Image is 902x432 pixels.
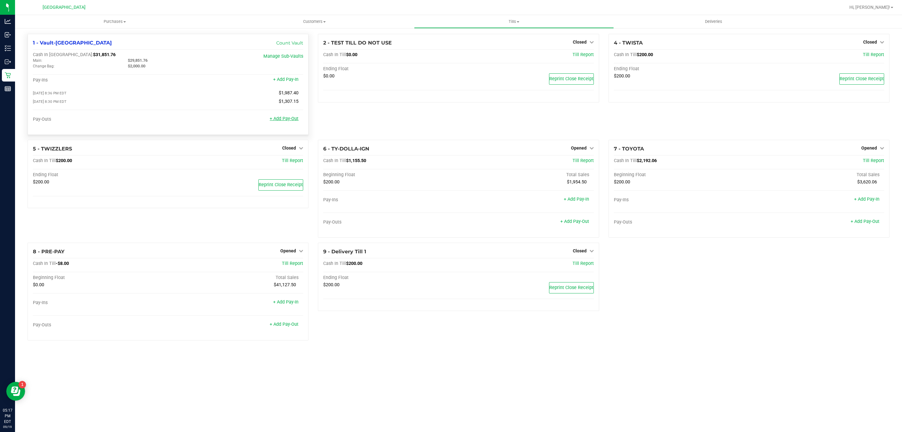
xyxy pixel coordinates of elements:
[5,72,11,78] inline-svg: Retail
[282,145,296,150] span: Closed
[549,73,594,85] button: Reprint Close Receipt
[273,77,298,82] a: + Add Pay-In
[697,19,731,24] span: Deliveries
[56,158,72,163] span: $200.00
[323,73,334,79] span: $0.00
[15,19,215,24] span: Purchases
[279,99,298,104] span: $1,307.15
[33,77,168,83] div: Pay-Ins
[549,76,594,82] span: Reprint Close Receipt
[33,179,49,185] span: $200.00
[863,40,877,45] span: Closed
[549,282,594,293] button: Reprint Close Receipt
[33,91,66,95] span: [DATE] 8:36 PM EDT
[614,172,749,178] div: Beginning Float
[282,261,303,266] a: Till Report
[274,282,296,287] span: $41,127.50
[637,158,657,163] span: $2,192.06
[6,382,25,401] iframe: Resource center
[346,158,366,163] span: $1,155.50
[863,158,884,163] a: Till Report
[33,146,72,152] span: 5 - TWIZZLERS
[571,145,587,150] span: Opened
[614,146,644,152] span: 7 - TOYOTA
[614,40,643,46] span: 4 - TWISTA
[749,172,884,178] div: Total Sales
[128,64,145,68] span: $2,000.00
[33,282,44,287] span: $0.00
[414,19,613,24] span: Tills
[5,86,11,92] inline-svg: Reports
[567,179,587,185] span: $1,954.50
[259,182,303,187] span: Reprint Close Receipt
[3,408,12,424] p: 05:17 PM EDT
[33,117,168,122] div: Pay-Outs
[863,52,884,57] a: Till Report
[280,248,296,253] span: Opened
[5,45,11,51] inline-svg: Inventory
[270,116,298,121] a: + Add Pay-Out
[33,52,93,57] span: Cash In [GEOGRAPHIC_DATA]:
[861,145,877,150] span: Opened
[414,15,614,28] a: Tills
[560,219,589,224] a: + Add Pay-Out
[564,197,589,202] a: + Add Pay-In
[614,219,749,225] div: Pay-Outs
[33,158,56,163] span: Cash In Till
[323,179,340,185] span: $200.00
[614,197,749,203] div: Pay-Ins
[263,54,303,59] a: Manage Sub-Vaults
[854,197,879,202] a: + Add Pay-In
[276,40,303,46] a: Count Vault
[273,299,298,305] a: + Add Pay-In
[851,219,879,224] a: + Add Pay-Out
[43,5,86,10] span: [GEOGRAPHIC_DATA]
[5,18,11,24] inline-svg: Analytics
[168,275,303,281] div: Total Sales
[5,32,11,38] inline-svg: Inbound
[323,158,346,163] span: Cash In Till
[840,76,884,82] span: Reprint Close Receipt
[18,381,26,388] iframe: Resource center unread badge
[33,99,66,104] span: [DATE] 8:30 PM EDT
[839,73,884,85] button: Reprint Close Receipt
[33,58,42,63] span: Main:
[637,52,653,57] span: $200.00
[614,66,749,72] div: Ending Float
[323,275,459,281] div: Ending Float
[849,5,890,10] span: Hi, [PERSON_NAME]!
[323,52,346,57] span: Cash In Till
[323,282,340,287] span: $200.00
[33,64,54,68] span: Change Bag:
[323,197,459,203] div: Pay-Ins
[614,52,637,57] span: Cash In Till
[573,158,594,163] a: Till Report
[215,15,414,28] a: Customers
[33,40,112,46] span: 1 - Vault-[GEOGRAPHIC_DATA]
[323,40,392,46] span: 2 - TEST TILL DO NOT USE
[614,179,630,185] span: $200.00
[33,300,168,306] div: Pay-Ins
[323,261,346,266] span: Cash In Till
[614,15,813,28] a: Deliveries
[323,66,459,72] div: Ending Float
[549,285,594,290] span: Reprint Close Receipt
[614,73,630,79] span: $200.00
[323,146,369,152] span: 6 - TY-DOLLA-IGN
[573,52,594,57] a: Till Report
[33,322,168,328] div: Pay-Outs
[614,158,637,163] span: Cash In Till
[282,158,303,163] a: Till Report
[33,275,168,281] div: Beginning Float
[93,52,116,57] span: $31,851.76
[573,261,594,266] span: Till Report
[346,261,362,266] span: $200.00
[56,261,69,266] span: -$8.00
[5,59,11,65] inline-svg: Outbound
[573,40,587,45] span: Closed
